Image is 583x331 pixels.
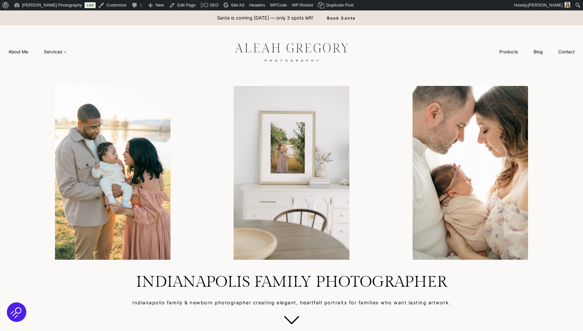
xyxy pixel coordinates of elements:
[526,46,550,58] a: Blog
[36,46,75,58] a: Services
[550,46,582,58] a: Contact
[231,3,244,7] span: Site Kit
[16,299,567,306] p: Indianapolis family & newborn photographer creating elegant, heartfelt portraits for families who...
[26,86,557,259] div: Photo Gallery Carousel
[218,38,365,65] img: aleah gregory logo
[492,46,526,58] a: Products
[1,46,36,58] a: About Me
[384,86,557,259] img: Parents holding their baby lovingly by Indianapolis newborn photographer
[1,46,75,58] nav: Primary
[26,86,199,259] li: 1 of 4
[44,48,67,55] span: Services
[492,46,582,58] nav: Secondary
[205,86,378,259] li: 2 of 4
[317,10,366,25] a: Book Santa
[384,86,557,259] li: 3 of 4
[85,2,96,8] a: Live
[205,86,378,259] img: mom and baby in custom frame
[16,273,567,292] h1: Indianapolis Family Photographer
[26,86,199,259] img: Family enjoying a sunny day by the lake.
[528,3,563,7] span: [PERSON_NAME]
[217,14,313,21] p: Santa is coming [DATE] — only 3 spots left!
